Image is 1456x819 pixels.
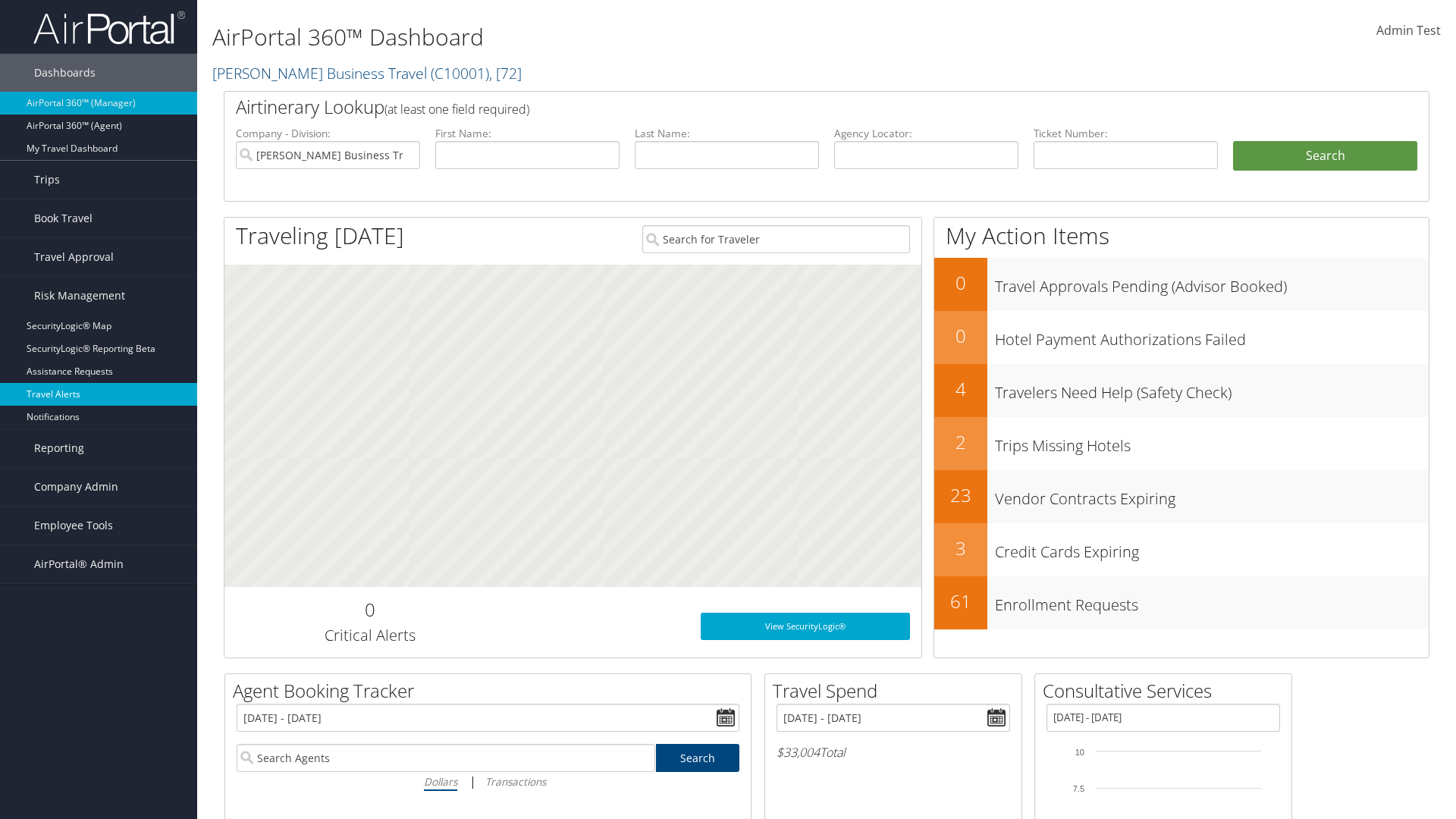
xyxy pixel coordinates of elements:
a: Admin Test [1376,8,1441,55]
h2: 0 [236,597,504,623]
a: 3Credit Cards Expiring [934,523,1429,576]
h2: Airtinerary Lookup [236,94,1317,120]
h3: Enrollment Requests [995,587,1429,616]
span: (at least one field required) [384,101,529,118]
h2: Consultative Services [1043,678,1291,704]
h3: Hotel Payment Authorizations Failed [995,322,1429,350]
label: Agency Locator: [834,126,1018,141]
h2: 3 [934,535,987,561]
h2: 61 [934,588,987,614]
span: Trips [34,161,60,199]
a: 4Travelers Need Help (Safety Check) [934,364,1429,417]
i: Transactions [485,774,546,789]
button: Search [1233,141,1417,171]
img: airportal-logo.png [33,10,185,45]
h1: AirPortal 360™ Dashboard [212,21,1031,53]
label: Last Name: [635,126,819,141]
h3: Critical Alerts [236,625,504,646]
h1: My Action Items [934,220,1429,252]
h3: Vendor Contracts Expiring [995,481,1429,510]
span: Reporting [34,429,84,467]
input: Search for Traveler [642,225,910,253]
div: | [237,772,739,791]
span: $33,004 [777,744,820,761]
input: Search Agents [237,744,655,772]
a: Search [656,744,740,772]
h2: 4 [934,376,987,402]
span: Company Admin [34,468,118,506]
h6: Total [777,744,1010,761]
tspan: 10 [1075,748,1084,757]
h2: 23 [934,482,987,508]
h1: Traveling [DATE] [236,220,404,252]
span: Book Travel [34,199,93,237]
a: 2Trips Missing Hotels [934,417,1429,470]
h2: 2 [934,429,987,455]
label: Ticket Number: [1034,126,1218,141]
a: 0Hotel Payment Authorizations Failed [934,311,1429,364]
a: 0Travel Approvals Pending (Advisor Booked) [934,258,1429,311]
span: Risk Management [34,277,125,315]
h2: Travel Spend [773,678,1021,704]
i: Dollars [424,774,457,789]
a: View SecurityLogic® [701,613,910,640]
a: 23Vendor Contracts Expiring [934,470,1429,523]
label: First Name: [435,126,620,141]
h3: Travel Approvals Pending (Advisor Booked) [995,268,1429,297]
h2: Agent Booking Tracker [233,678,751,704]
h3: Credit Cards Expiring [995,534,1429,563]
h3: Trips Missing Hotels [995,428,1429,457]
tspan: 7.5 [1073,784,1084,793]
span: ( C10001 ) [431,63,489,83]
span: , [ 72 ] [489,63,522,83]
span: Dashboards [34,54,96,92]
span: Travel Approval [34,238,114,276]
a: [PERSON_NAME] Business Travel [212,63,522,83]
label: Company - Division: [236,126,420,141]
span: AirPortal® Admin [34,545,124,583]
h3: Travelers Need Help (Safety Check) [995,375,1429,403]
h2: 0 [934,270,987,296]
h2: 0 [934,323,987,349]
span: Employee Tools [34,507,113,544]
a: 61Enrollment Requests [934,576,1429,629]
span: Admin Test [1376,22,1441,39]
